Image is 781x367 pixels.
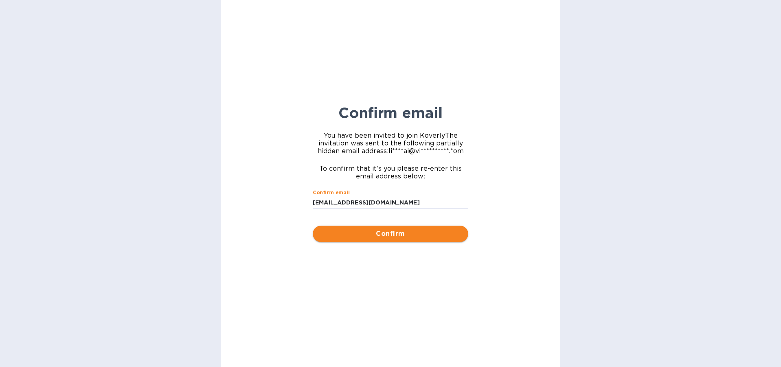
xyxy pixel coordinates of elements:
span: Confirm [319,229,462,239]
label: Confirm email [313,191,350,196]
b: Confirm email [338,104,443,122]
button: Confirm [313,226,468,242]
span: You have been invited to join Koverly The invitation was sent to the following partially hidden e... [313,132,468,155]
span: To confirm that it’s you please re-enter this email address below: [313,165,468,180]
